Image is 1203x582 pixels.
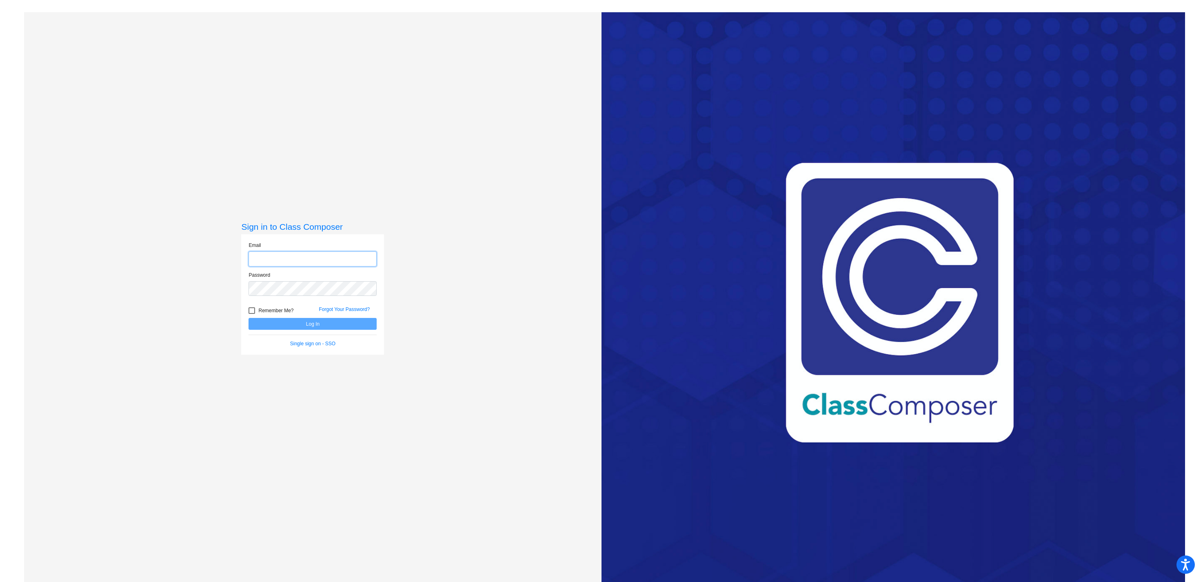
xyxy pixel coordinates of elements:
[241,222,384,232] h3: Sign in to Class Composer
[249,242,261,249] label: Email
[319,307,370,312] a: Forgot Your Password?
[290,341,335,347] a: Single sign on - SSO
[249,271,270,279] label: Password
[258,306,293,315] span: Remember Me?
[249,318,377,330] button: Log In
